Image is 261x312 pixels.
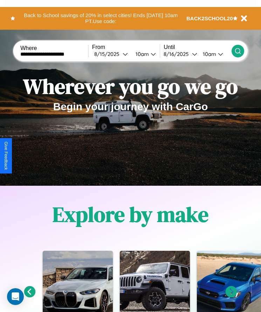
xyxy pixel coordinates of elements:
[92,50,130,58] button: 8/15/2025
[4,142,8,170] div: Give Feedback
[130,50,160,58] button: 10am
[94,51,123,57] div: 8 / 15 / 2025
[92,44,160,50] label: From
[20,45,88,51] label: Where
[164,44,232,50] label: Until
[53,200,208,229] h1: Explore by make
[132,51,151,57] div: 10am
[15,10,186,26] button: Back to School savings of 20% in select cities! Ends [DATE] 10am PT.Use code:
[186,15,233,21] b: BACK2SCHOOL20
[199,51,218,57] div: 10am
[7,288,24,305] div: Open Intercom Messenger
[164,51,192,57] div: 8 / 16 / 2025
[197,50,232,58] button: 10am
